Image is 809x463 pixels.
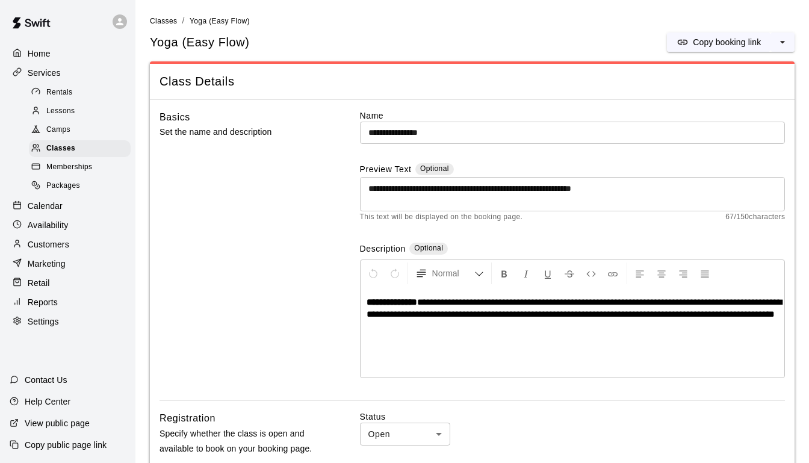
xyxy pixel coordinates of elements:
div: Rentals [29,84,131,101]
h5: Yoga (Easy Flow) [150,34,250,51]
a: Packages [29,177,135,196]
div: Packages [29,178,131,194]
label: Description [360,243,406,256]
span: Normal [432,267,474,279]
span: Optional [420,164,449,173]
button: Justify Align [695,263,715,284]
button: Left Align [630,263,650,284]
h6: Basics [160,110,190,125]
span: Memberships [46,161,92,173]
span: 67 / 150 characters [725,211,785,223]
a: Reports [10,293,126,311]
a: Classes [150,16,177,25]
p: Contact Us [25,374,67,386]
p: Marketing [28,258,66,270]
div: split button [667,33,795,52]
p: Copy public page link [25,439,107,451]
label: Name [360,110,786,122]
p: Settings [28,315,59,328]
div: Open [360,423,450,445]
p: Services [28,67,61,79]
a: Customers [10,235,126,253]
a: Availability [10,216,126,234]
a: Marketing [10,255,126,273]
a: Home [10,45,126,63]
span: Class Details [160,73,785,90]
span: Yoga (Easy Flow) [190,17,250,25]
div: Classes [29,140,131,157]
a: Lessons [29,102,135,120]
button: select merge strategy [770,33,795,52]
button: Redo [385,263,405,284]
span: This text will be displayed on the booking page. [360,211,523,223]
label: Preview Text [360,163,412,177]
a: Retail [10,274,126,292]
p: Retail [28,277,50,289]
h6: Registration [160,411,215,426]
p: Copy booking link [693,36,761,48]
span: Classes [150,17,177,25]
button: Format Strikethrough [559,263,580,284]
button: Format Underline [538,263,558,284]
nav: breadcrumb [150,14,795,28]
a: Settings [10,312,126,331]
p: Specify whether the class is open and available to book on your booking page. [160,426,322,456]
p: Help Center [25,396,70,408]
span: Classes [46,143,75,155]
button: Insert Link [603,263,623,284]
a: Services [10,64,126,82]
p: Customers [28,238,69,250]
button: Center Align [651,263,672,284]
li: / [182,14,184,27]
a: Rentals [29,83,135,102]
span: Lessons [46,105,75,117]
p: Calendar [28,200,63,212]
button: Format Italics [516,263,536,284]
div: Lessons [29,103,131,120]
p: Set the name and description [160,125,322,140]
span: Optional [414,244,443,252]
button: Right Align [673,263,693,284]
p: View public page [25,417,90,429]
p: Reports [28,296,58,308]
div: Memberships [29,159,131,176]
span: Rentals [46,87,73,99]
button: Copy booking link [667,33,770,52]
button: Format Bold [494,263,515,284]
p: Availability [28,219,69,231]
a: Camps [29,121,135,140]
button: Formatting Options [411,263,489,284]
button: Undo [363,263,383,284]
button: Insert Code [581,263,601,284]
span: Camps [46,124,70,136]
div: Camps [29,122,131,138]
label: Status [360,411,786,423]
a: Calendar [10,197,126,215]
span: Packages [46,180,80,192]
p: Home [28,48,51,60]
a: Classes [29,140,135,158]
a: Memberships [29,158,135,177]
